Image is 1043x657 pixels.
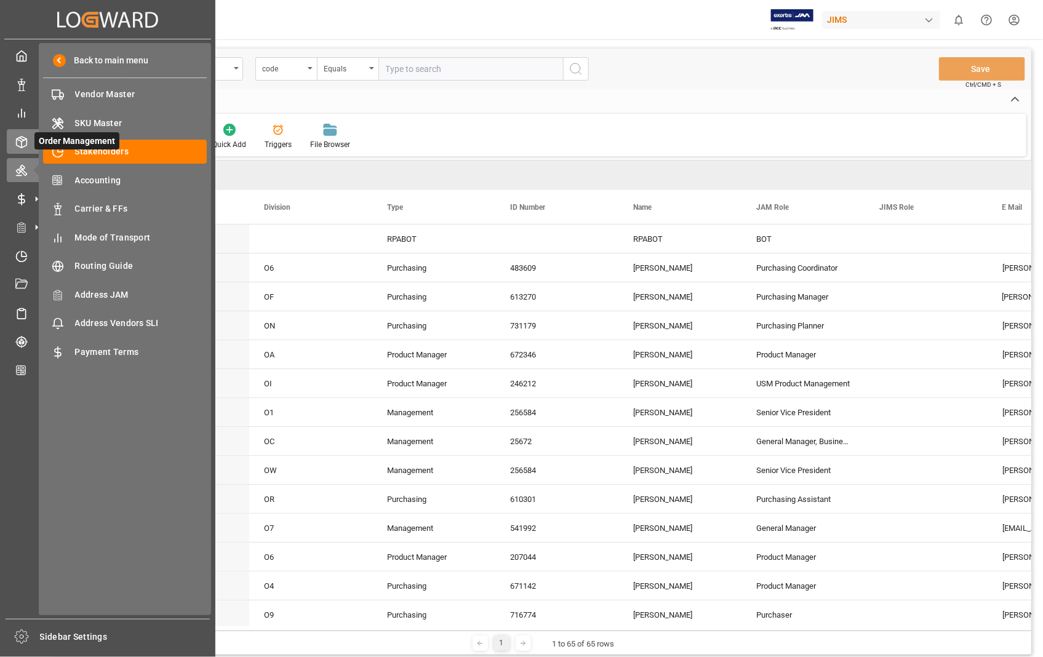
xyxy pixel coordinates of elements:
span: Payment Terms [75,346,207,359]
span: Order Management [34,132,119,149]
a: Sailing Schedules [7,301,209,325]
span: SKU Master [75,117,207,130]
div: USM Product Management [741,369,865,397]
div: Management [372,456,495,484]
div: Purchasing [372,571,495,600]
div: Senior Vice President [741,398,865,426]
div: Purchasing [372,485,495,513]
div: Purchasing [372,600,495,629]
div: Purchasing Planner [741,311,865,340]
div: OF [249,282,372,311]
div: RPABOT [372,225,495,253]
a: Stakeholders [43,140,207,164]
div: General Manager [741,514,865,542]
span: JAM Role [756,203,789,212]
img: Exertis%20JAM%20-%20Email%20Logo.jpg_1722504956.jpg [771,9,813,31]
span: Ctrl/CMD + S [966,80,1002,89]
div: [PERSON_NAME] [618,340,741,368]
div: OA [249,340,372,368]
a: My Cockpit [7,44,209,68]
button: open menu [317,57,378,81]
a: Data Management [7,72,209,96]
a: SKU Master [43,111,207,135]
div: [PERSON_NAME] [618,282,741,311]
div: Purchasing Manager [741,282,865,311]
a: Timeslot Management V2 [7,244,209,268]
span: Type [387,203,403,212]
div: RPABOT [618,225,741,253]
div: Product Manager [741,543,865,571]
div: code [262,60,304,74]
div: OW [249,456,372,484]
div: Purchasing [372,253,495,282]
div: 541992 [495,514,618,542]
a: Mode of Transport [43,225,207,249]
div: BOT [741,225,865,253]
button: Help Center [973,6,1001,34]
div: [PERSON_NAME] [618,514,741,542]
div: O4 [249,571,372,600]
div: 610301 [495,485,618,513]
div: Purchasing [372,311,495,340]
div: Equals [324,60,366,74]
div: 671142 [495,571,618,600]
div: O7 [249,514,372,542]
div: 256584 [495,456,618,484]
div: Triggers [265,139,292,150]
div: [PERSON_NAME] [618,398,741,426]
div: Management [372,427,495,455]
span: Name [633,203,652,212]
span: Accounting [75,174,207,187]
span: JIMS Role [879,203,914,212]
div: [PERSON_NAME] [618,427,741,455]
span: Mode of Transport [75,231,207,244]
button: Save [939,57,1025,81]
a: Carrier & FFs [43,197,207,221]
div: Purchaser [741,600,865,629]
div: 1 [494,635,510,651]
div: 1 to 65 of 65 rows [553,638,615,650]
div: O9 [249,600,372,629]
a: Document Management [7,273,209,297]
button: show 0 new notifications [945,6,973,34]
div: 483609 [495,253,618,282]
a: Address JAM [43,282,207,306]
div: Senior Vice President [741,456,865,484]
button: search button [563,57,589,81]
div: [PERSON_NAME] [618,485,741,513]
span: ID Number [510,203,545,212]
div: O6 [249,543,372,571]
div: Purchasing Coordinator [741,253,865,282]
a: Payment Terms [43,340,207,364]
div: 207044 [495,543,618,571]
div: General Manager, Business Operations [741,427,865,455]
div: Management [372,514,495,542]
span: Routing Guide [75,260,207,273]
span: Stakeholders [75,145,207,158]
div: [PERSON_NAME] [618,369,741,397]
input: Type to search [378,57,563,81]
button: open menu [255,57,317,81]
a: CO2 Calculator [7,358,209,382]
div: OC [249,427,372,455]
a: Address Vendors SLI [43,311,207,335]
div: 672346 [495,340,618,368]
span: Back to main menu [66,54,149,67]
div: Purchasing Assistant [741,485,865,513]
div: OR [249,485,372,513]
div: 731179 [495,311,618,340]
div: Product Manager [372,340,495,368]
div: Product Manager [741,340,865,368]
a: Vendor Master [43,82,207,106]
div: 25672 [495,427,618,455]
div: OI [249,369,372,397]
div: O1 [249,398,372,426]
div: Management [372,398,495,426]
span: Division [264,203,290,212]
div: File Browser [310,139,350,150]
a: Accounting [43,168,207,192]
div: 256584 [495,398,618,426]
div: JIMS [822,11,940,29]
div: ON [249,311,372,340]
div: 613270 [495,282,618,311]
